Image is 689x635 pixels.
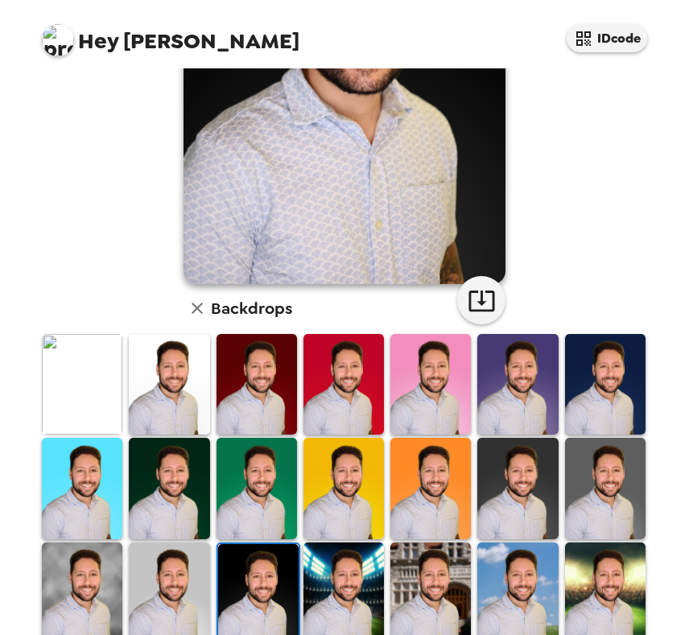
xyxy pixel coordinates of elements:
[211,295,292,321] h6: Backdrops
[567,24,647,52] button: IDcode
[78,27,118,56] span: Hey
[42,24,74,56] img: profile pic
[42,334,122,435] img: Original
[42,16,299,52] span: [PERSON_NAME]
